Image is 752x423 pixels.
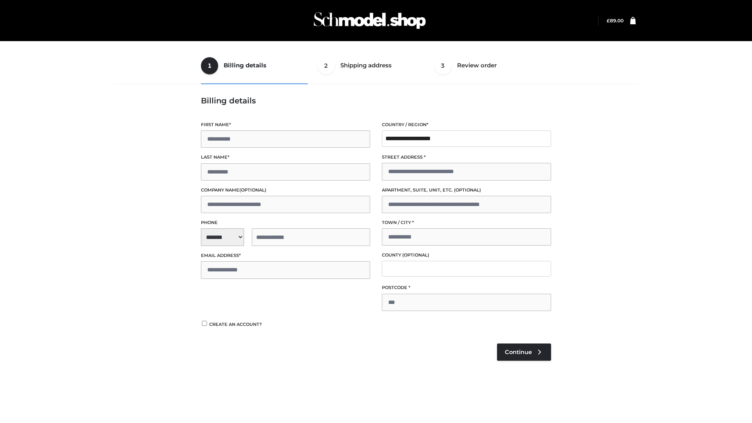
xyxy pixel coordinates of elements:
[201,96,551,105] h3: Billing details
[382,154,551,161] label: Street address
[201,321,208,326] input: Create an account?
[382,121,551,128] label: Country / Region
[382,186,551,194] label: Apartment, suite, unit, etc.
[209,322,262,327] span: Create an account?
[311,5,428,36] img: Schmodel Admin 964
[201,186,370,194] label: Company name
[201,252,370,259] label: Email address
[607,18,624,23] a: £89.00
[201,154,370,161] label: Last name
[497,343,551,361] a: Continue
[607,18,610,23] span: £
[201,121,370,128] label: First name
[239,187,266,193] span: (optional)
[505,349,532,356] span: Continue
[382,251,551,259] label: County
[607,18,624,23] bdi: 89.00
[201,219,370,226] label: Phone
[402,252,429,258] span: (optional)
[454,187,481,193] span: (optional)
[382,284,551,291] label: Postcode
[382,219,551,226] label: Town / City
